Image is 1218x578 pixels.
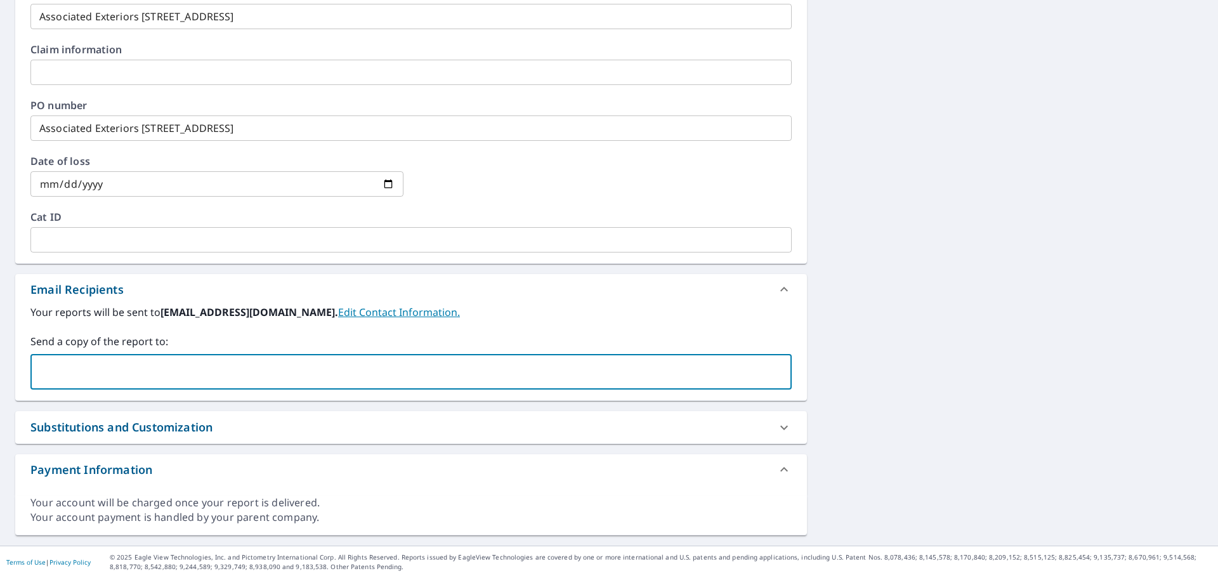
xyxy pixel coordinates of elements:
div: Payment Information [15,454,807,485]
div: Your account payment is handled by your parent company. [30,510,792,525]
div: Email Recipients [15,274,807,305]
b: [EMAIL_ADDRESS][DOMAIN_NAME]. [160,305,338,319]
div: Substitutions and Customization [15,411,807,443]
a: Privacy Policy [49,558,91,567]
p: | [6,558,91,566]
label: Cat ID [30,212,792,222]
label: Your reports will be sent to [30,305,792,320]
label: Date of loss [30,156,403,166]
div: Payment Information [30,461,152,478]
div: Substitutions and Customization [30,419,213,436]
div: Your account will be charged once your report is delivered. [30,496,792,510]
a: EditContactInfo [338,305,460,319]
label: PO number [30,100,792,110]
div: Email Recipients [30,281,124,298]
a: Terms of Use [6,558,46,567]
p: © 2025 Eagle View Technologies, Inc. and Pictometry International Corp. All Rights Reserved. Repo... [110,553,1212,572]
label: Claim information [30,44,792,55]
label: Send a copy of the report to: [30,334,792,349]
